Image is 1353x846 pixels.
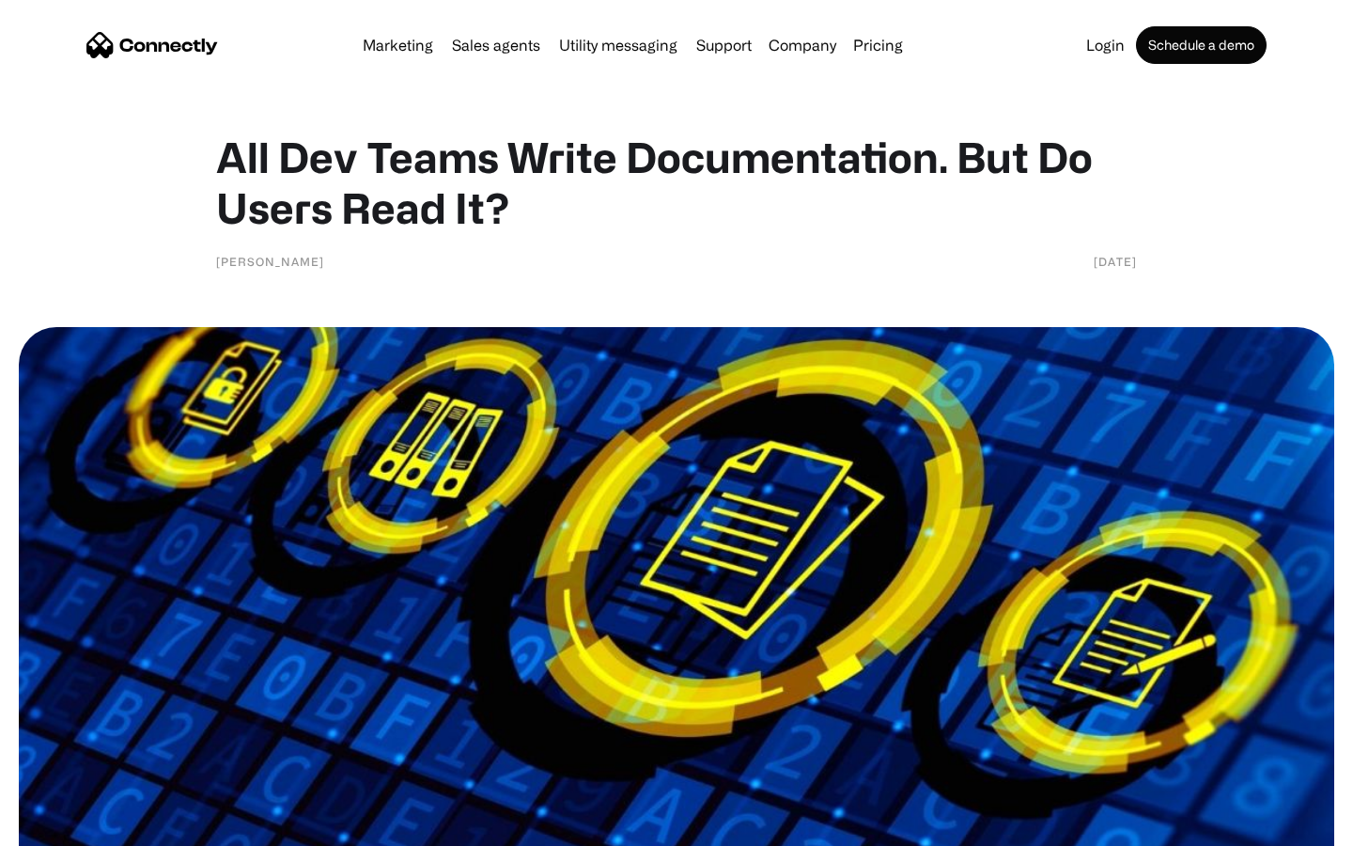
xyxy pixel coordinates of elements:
[1079,38,1132,53] a: Login
[355,38,441,53] a: Marketing
[1136,26,1267,64] a: Schedule a demo
[86,31,218,59] a: home
[19,813,113,839] aside: Language selected: English
[846,38,910,53] a: Pricing
[1094,252,1137,271] div: [DATE]
[38,813,113,839] ul: Language list
[216,132,1137,233] h1: All Dev Teams Write Documentation. But Do Users Read It?
[444,38,548,53] a: Sales agents
[689,38,759,53] a: Support
[216,252,324,271] div: [PERSON_NAME]
[769,32,836,58] div: Company
[552,38,685,53] a: Utility messaging
[763,32,842,58] div: Company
